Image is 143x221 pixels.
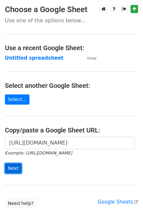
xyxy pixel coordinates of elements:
[5,94,29,105] a: Select...
[110,190,143,221] iframe: Chat Widget
[5,198,37,209] a: Need help?
[98,199,138,205] a: Google Sheets
[80,55,97,61] a: View
[5,55,63,61] a: Untitled spreadsheet
[5,82,138,90] h4: Select another Google Sheet:
[5,44,138,52] h4: Use a recent Google Sheet:
[5,163,22,173] input: Next
[5,151,72,155] small: Example: [URL][DOMAIN_NAME]
[5,5,138,14] h3: Choose a Google Sheet
[87,56,97,61] small: View
[5,137,135,149] input: Paste your Google Sheet URL here
[5,126,138,134] h4: Copy/paste a Google Sheet URL:
[5,17,138,24] p: Use one of the options below...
